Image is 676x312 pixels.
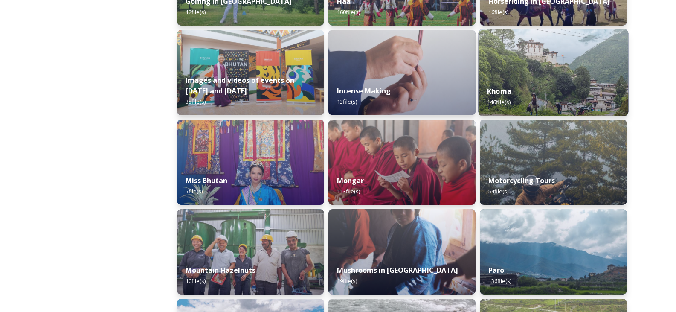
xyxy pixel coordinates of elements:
span: 113 file(s) [337,187,360,195]
strong: Mushrooms in [GEOGRAPHIC_DATA] [337,265,458,275]
strong: Incense Making [337,86,391,96]
span: 146 file(s) [487,98,511,106]
span: 12 file(s) [186,8,206,16]
strong: Motorcycling Tours [488,176,555,185]
strong: Images and videos of events on [DATE] and [DATE] [186,76,294,96]
span: 160 file(s) [337,8,360,16]
span: 136 file(s) [488,277,511,285]
img: A%2520guest%2520with%2520new%2520signage%2520at%2520the%2520airport.jpeg [177,30,324,115]
strong: Paro [488,265,504,275]
span: 19 file(s) [337,277,357,285]
img: _SCH5631.jpg [328,30,476,115]
span: 10 file(s) [186,277,206,285]
img: Paro%2520050723%2520by%2520Amp%2520Sripimanwat-20.jpg [480,209,627,295]
img: Mongar%2520and%2520Dametshi%2520110723%2520by%2520Amp%2520Sripimanwat-9.jpg [328,120,476,205]
span: 5 file(s) [186,187,203,195]
strong: Mountain Hazelnuts [186,265,255,275]
img: WattBryan-20170720-0740-P50.jpg [177,209,324,295]
span: 35 file(s) [186,98,206,105]
strong: Miss Bhutan [186,176,227,185]
img: Miss%2520Bhutan%2520Tashi%2520Choden%25205.jpg [177,120,324,205]
span: 16 file(s) [488,8,508,16]
img: _SCH7798.jpg [328,209,476,295]
img: Khoma%2520130723%2520by%2520Amp%2520Sripimanwat-7.jpg [479,29,629,116]
strong: Khoma [487,87,511,96]
span: 13 file(s) [337,98,357,105]
span: 54 file(s) [488,187,508,195]
img: By%2520Leewang%2520Tobgay%252C%2520President%252C%2520The%2520Badgers%2520Motorcycle%2520Club%252... [480,120,627,205]
strong: Mongar [337,176,364,185]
